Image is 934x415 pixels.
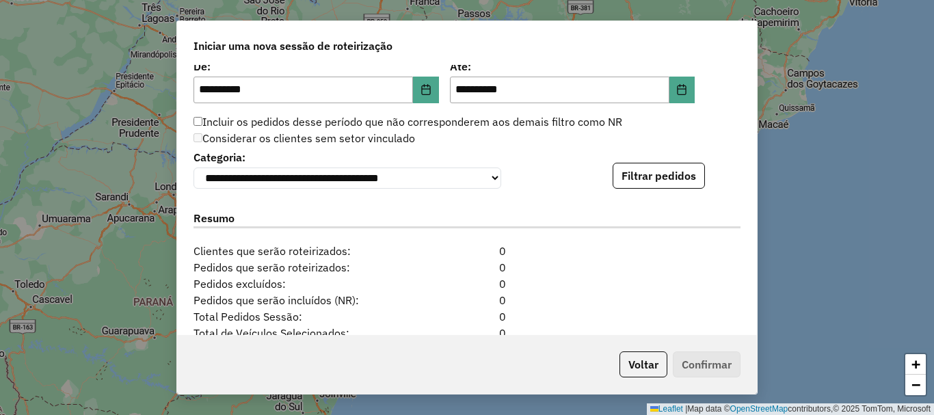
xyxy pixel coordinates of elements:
[730,404,788,414] a: OpenStreetMap
[194,58,439,75] label: De:
[194,210,740,228] label: Resumo
[185,259,420,276] span: Pedidos que serão roteirizados:
[619,351,667,377] button: Voltar
[194,38,392,54] span: Iniciar uma nova sessão de roteirização
[194,133,202,142] input: Considerar os clientes sem setor vinculado
[420,308,513,325] div: 0
[420,243,513,259] div: 0
[194,149,501,165] label: Categoria:
[905,375,926,395] a: Zoom out
[685,404,687,414] span: |
[194,113,622,130] label: Incluir os pedidos desse período que não corresponderem aos demais filtro como NR
[185,292,420,308] span: Pedidos que serão incluídos (NR):
[905,354,926,375] a: Zoom in
[669,77,695,104] button: Choose Date
[420,276,513,292] div: 0
[420,259,513,276] div: 0
[185,243,420,259] span: Clientes que serão roteirizados:
[450,58,695,75] label: Até:
[420,325,513,341] div: 0
[647,403,934,415] div: Map data © contributors,© 2025 TomTom, Microsoft
[911,356,920,373] span: +
[194,117,202,126] input: Incluir os pedidos desse período que não corresponderem aos demais filtro como NR
[194,130,415,146] label: Considerar os clientes sem setor vinculado
[185,308,420,325] span: Total Pedidos Sessão:
[911,376,920,393] span: −
[185,325,420,341] span: Total de Veículos Selecionados:
[650,404,683,414] a: Leaflet
[185,276,420,292] span: Pedidos excluídos:
[413,77,439,104] button: Choose Date
[420,292,513,308] div: 0
[613,163,705,189] button: Filtrar pedidos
